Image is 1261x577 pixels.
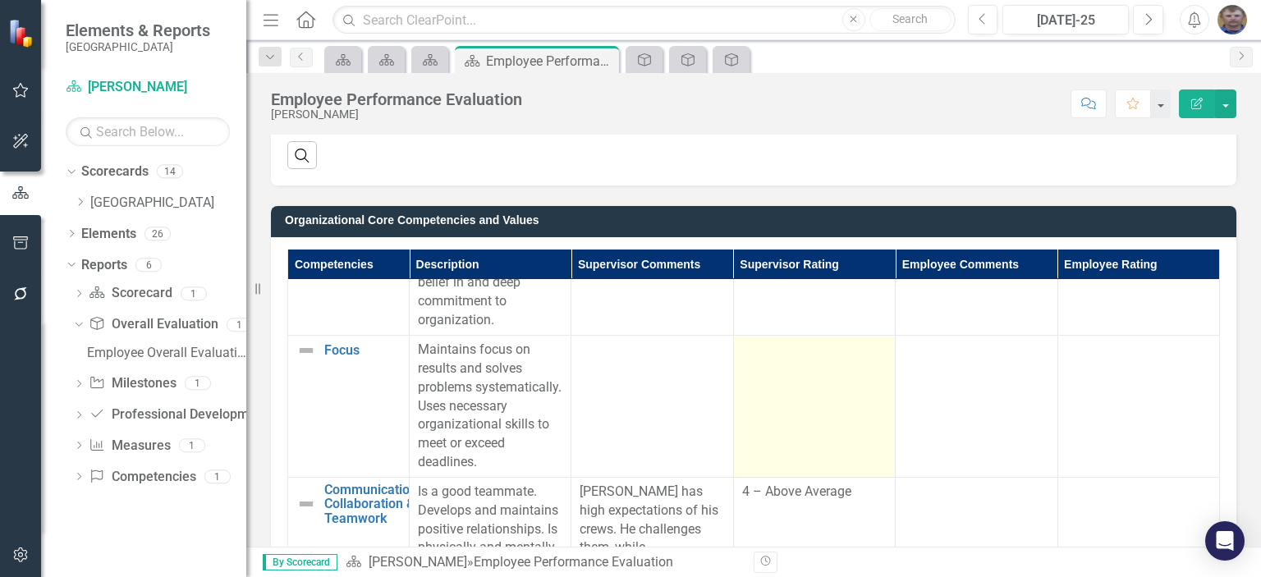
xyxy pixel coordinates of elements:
[869,8,951,31] button: Search
[288,335,410,477] td: Double-Click to Edit Right Click for Context Menu
[271,90,522,108] div: Employee Performance Evaluation
[144,227,171,240] div: 26
[89,315,218,334] a: Overall Evaluation
[410,335,571,477] td: Double-Click to Edit
[90,194,246,213] a: [GEOGRAPHIC_DATA]
[742,483,851,499] span: 4 – Above Average
[1217,5,1247,34] img: Edward Casebolt III
[474,554,673,570] div: Employee Performance Evaluation
[89,405,267,424] a: Professional Development
[263,554,337,570] span: By Scorecard
[81,225,136,244] a: Elements
[135,258,162,272] div: 6
[83,340,246,366] a: Employee Overall Evaluation to Update
[271,108,522,121] div: [PERSON_NAME]
[285,214,1228,227] h3: Organizational Core Competencies and Values
[87,346,246,360] div: Employee Overall Evaluation to Update
[89,437,170,456] a: Measures
[179,438,205,452] div: 1
[369,554,467,570] a: [PERSON_NAME]
[66,40,210,53] small: [GEOGRAPHIC_DATA]
[486,51,615,71] div: Employee Performance Evaluation
[296,341,316,360] img: Not Defined
[66,78,230,97] a: [PERSON_NAME]
[81,163,149,181] a: Scorecards
[157,165,183,179] div: 14
[89,374,176,393] a: Milestones
[89,284,172,303] a: Scorecard
[346,553,741,572] div: »
[81,256,127,275] a: Reports
[324,343,401,358] a: Focus
[66,21,210,40] span: Elements & Reports
[571,335,733,477] td: Double-Click to Edit
[733,335,895,477] td: Double-Click to Edit
[89,468,195,487] a: Competencies
[227,318,253,332] div: 1
[332,6,955,34] input: Search ClearPoint...
[296,494,316,514] img: Not Defined
[204,469,231,483] div: 1
[8,19,37,48] img: ClearPoint Strategy
[896,335,1057,477] td: Double-Click to Edit
[1057,335,1219,477] td: Double-Click to Edit
[1002,5,1129,34] button: [DATE]-25
[181,286,207,300] div: 1
[324,483,420,526] a: Communication, Collaboration & Teamwork
[892,12,928,25] span: Search
[1205,521,1245,561] div: Open Intercom Messenger
[66,117,230,146] input: Search Below...
[1008,11,1123,30] div: [DATE]-25
[185,377,211,391] div: 1
[418,341,562,472] p: Maintains focus on results and solves problems systematically. Uses necessary organizational skil...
